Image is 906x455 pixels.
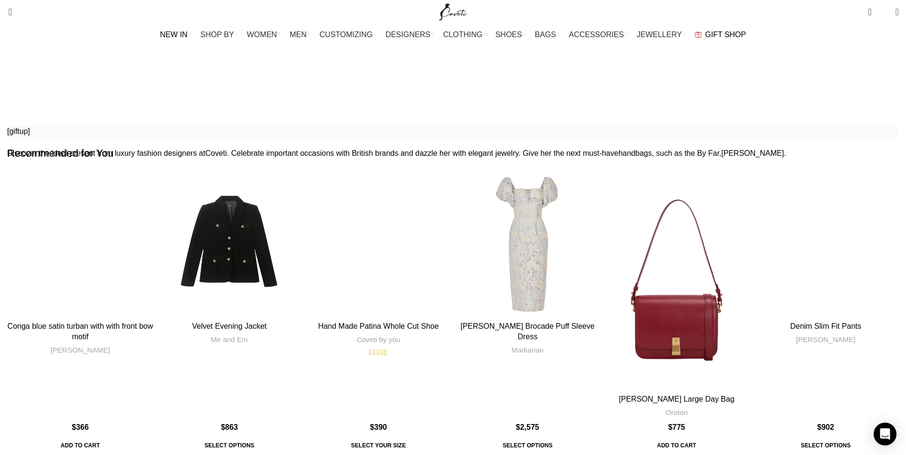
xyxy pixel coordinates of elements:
[602,171,751,454] div: 5 / 20
[794,437,857,454] a: Select options for “Denim Slim Fit Pants”
[443,25,486,44] a: CLOTHING
[357,334,400,344] a: Coveti by you
[569,30,624,39] span: ACCESSORIES
[160,25,191,44] a: NEW IN
[443,30,483,39] span: CLOTHING
[6,171,155,454] div: 1 / 20
[160,30,188,39] span: NEW IN
[453,171,602,454] div: 4 / 20
[155,171,304,454] div: 2 / 20
[386,30,430,39] span: DESIGNERS
[604,171,750,390] a: Etta Large Day Bag
[305,171,451,317] a: Hand Made Patina Whole Cut Shoe
[451,85,485,97] span: Gift Shop
[369,349,388,356] div: Rated 4.76 out of 5
[370,423,387,431] bdi: 390
[386,25,434,44] a: DESIGNERS
[221,423,225,431] span: $
[790,322,861,330] a: Denim Slim Fit Pants
[516,423,520,431] span: $
[319,25,376,44] a: CUSTOMIZING
[535,25,559,44] a: BAGS
[460,322,595,341] a: [PERSON_NAME] Brocade Puff Sleeve Dress
[753,171,899,317] a: Denim Slim Fit Pants
[650,437,703,454] span: Add to cart
[50,345,110,355] a: [PERSON_NAME]
[370,423,374,431] span: $
[198,437,261,454] a: Select options for “Velvet Evening Jacket”
[192,322,267,330] a: Velvet Evening Jacket
[7,171,153,317] a: Conga blue satin turban with with front bow motif
[511,345,544,355] a: Markarian
[817,423,822,431] span: $
[200,30,234,39] span: SHOP BY
[668,423,685,431] bdi: 775
[198,437,261,454] span: Select options
[2,25,904,44] div: Main navigation
[516,423,539,431] bdi: 2,575
[156,171,302,317] a: Velvet Evening Jacket
[344,437,412,454] a: SELECT YOUR SIZE
[2,2,12,21] a: Search
[7,125,899,138] p: [giftup]
[637,30,682,39] span: JEWELLERY
[369,349,387,356] span: Rated out of 5
[318,322,438,330] a: Hand Made Patina Whole Cut Shoe
[863,2,876,21] a: 0
[879,2,888,21] div: My Wishlist
[668,423,672,431] span: $
[247,30,277,39] span: WOMEN
[874,423,896,445] div: Open Intercom Messenger
[437,7,469,15] a: Site logo
[72,423,76,431] span: $
[695,25,746,44] a: GIFT SHOP
[72,423,89,431] bdi: 366
[796,334,856,344] a: [PERSON_NAME]
[8,322,153,341] a: Conga blue satin turban with with front bow motif
[421,87,441,95] a: Home
[650,437,703,454] a: Add to cart: “Etta Large Day Bag”
[304,171,453,454] div: 3 / 20
[535,30,556,39] span: BAGS
[211,334,248,344] a: Me and Em
[247,25,280,44] a: WOMEN
[290,30,307,39] span: MEN
[409,55,497,80] h1: Gift Shop
[7,146,114,161] span: Recommended for You
[794,437,857,454] span: Select options
[637,25,685,44] a: JEWELLERY
[495,25,525,44] a: SHOES
[619,395,735,403] a: [PERSON_NAME] Large Day Bag
[496,437,559,454] span: Select options
[54,437,106,454] span: Add to cart
[454,171,600,317] a: Yvette Ivory Brocade Puff Sleeve Dress
[319,30,373,39] span: CUSTOMIZING
[817,423,835,431] bdi: 902
[705,30,746,39] span: GIFT SHOP
[881,10,888,17] span: 0
[290,25,310,44] a: MEN
[200,25,238,44] a: SHOP BY
[495,30,522,39] span: SHOES
[569,25,627,44] a: ACCESSORIES
[695,31,702,38] img: GiftBag
[496,437,559,454] a: Select options for “Yvette Ivory Brocade Puff Sleeve Dress”
[869,5,876,12] span: 0
[666,407,687,417] a: Oroton
[751,171,900,454] div: 6 / 20
[54,437,106,454] a: Add to cart: “Conga blue satin turban with with front bow motif”
[221,423,238,431] bdi: 863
